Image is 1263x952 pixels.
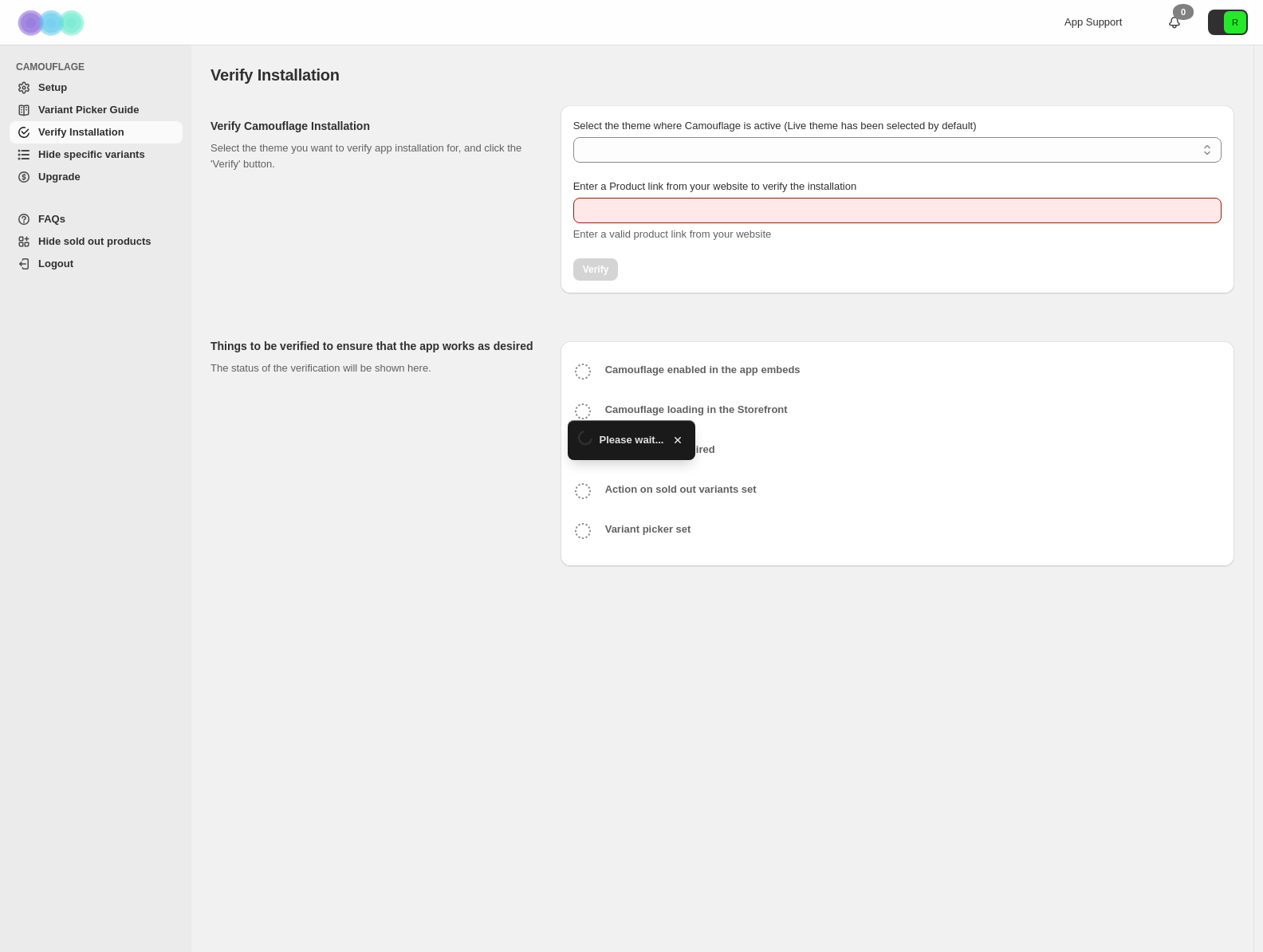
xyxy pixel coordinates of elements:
[38,126,124,138] span: Verify Installation
[1064,16,1122,28] span: App Support
[38,104,139,116] span: Variant Picker Guide
[605,364,801,376] b: Camouflage enabled in the app embeds
[38,81,67,93] span: Setup
[1173,4,1194,20] div: 0
[10,253,183,275] a: Logout
[10,166,183,188] a: Upgrade
[16,61,183,73] span: CAMOUFLAGE
[210,66,340,84] span: Verify Installation
[573,180,857,192] span: Enter a Product link from your website to verify the installation
[210,338,535,354] h2: Things to be verified to ensure that the app works as desired
[1167,14,1182,30] a: 0
[10,77,183,99] a: Setup
[10,230,183,253] a: Hide sold out products
[573,120,977,132] span: Select the theme where Camouflage is active (Live theme has been selected by default)
[10,144,183,166] a: Hide specific variants
[605,483,757,495] b: Action on sold out variants set
[38,235,151,247] span: Hide sold out products
[210,118,535,134] h2: Verify Camouflage Installation
[13,1,92,45] img: Camouflage
[10,208,183,230] a: FAQs
[210,140,535,172] p: Select the theme you want to verify app installation for, and click the 'Verify' button.
[605,523,691,535] b: Variant picker set
[600,432,664,448] span: Please wait...
[1224,11,1246,33] span: Avatar with initials R
[10,99,183,121] a: Variant Picker Guide
[605,443,715,455] b: Plan upgrade required
[1232,18,1238,27] text: R
[605,403,788,415] b: Camouflage loading in the Storefront
[38,148,145,160] span: Hide specific variants
[1208,10,1248,35] button: Avatar with initials R
[38,171,81,183] span: Upgrade
[10,121,183,144] a: Verify Installation
[38,258,73,269] span: Logout
[38,213,65,225] span: FAQs
[210,360,535,376] p: The status of the verification will be shown here.
[573,228,772,240] span: Enter a valid product link from your website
